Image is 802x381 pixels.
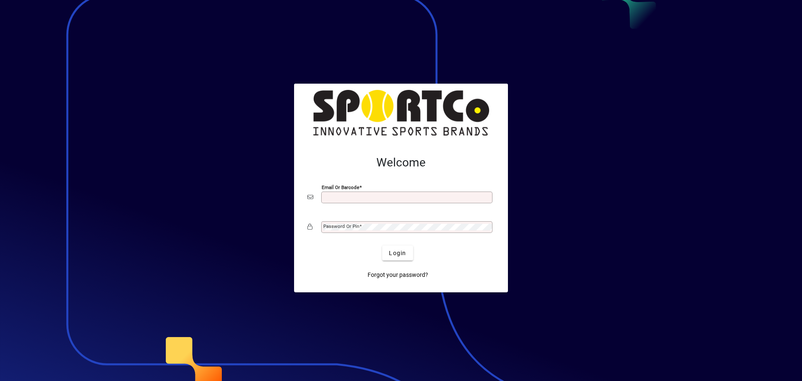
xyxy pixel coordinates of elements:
[307,156,495,170] h2: Welcome
[323,223,359,229] mat-label: Password or Pin
[389,249,406,258] span: Login
[364,267,431,282] a: Forgot your password?
[322,184,359,190] mat-label: Email or Barcode
[382,245,413,261] button: Login
[368,271,428,279] span: Forgot your password?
